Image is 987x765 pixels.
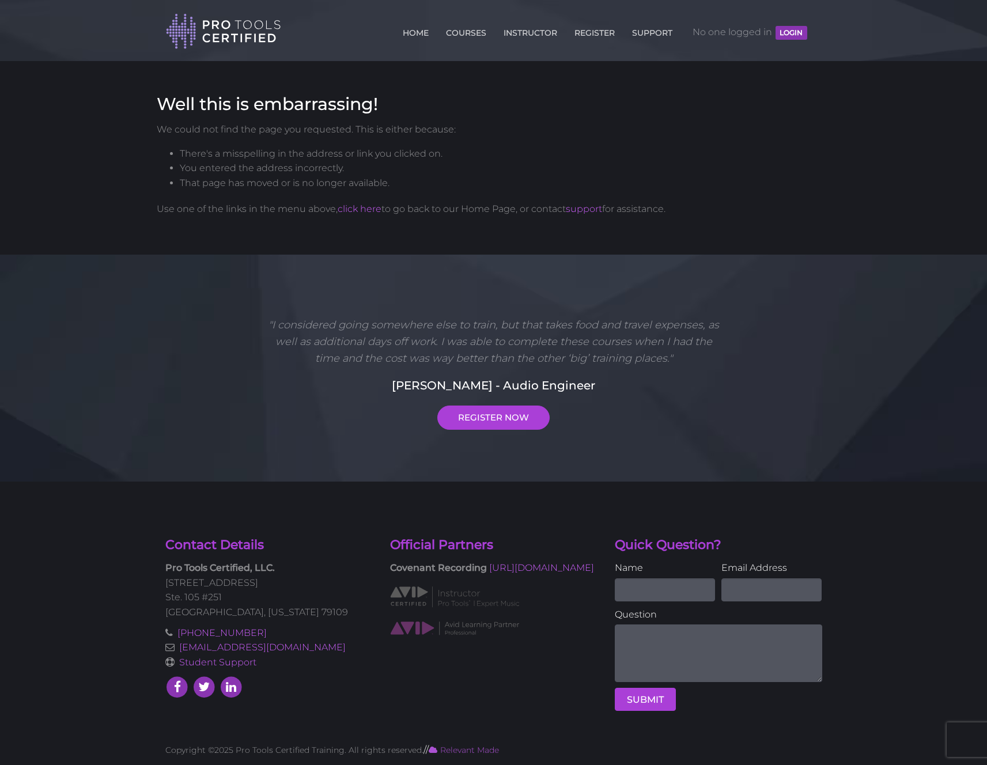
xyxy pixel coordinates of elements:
[693,15,807,50] span: No one logged in
[157,202,831,217] p: Use one of the links in the menu above, to go back to our Home Page, or contact for assistance.
[390,585,520,609] img: AVID Expert Instructor classification logo
[721,561,822,575] label: Email Address
[180,176,831,191] li: That page has moved or is no longer available.
[629,21,675,40] a: SUPPORT
[179,657,256,668] a: Student Support
[157,96,831,113] h2: Well this is embarrassing!
[437,406,550,430] a: REGISTER NOW
[390,562,487,573] strong: Covenant Recording
[429,745,499,755] a: Relevant Made
[180,161,831,176] li: You entered the address incorrectly.
[177,627,267,638] a: [PHONE_NUMBER]
[443,21,489,40] a: COURSES
[615,607,822,622] label: Question
[165,536,373,554] h4: Contact Details
[615,688,676,711] button: SUBMIT
[165,562,275,573] strong: Pro Tools Certified, LLC.
[165,561,373,619] p: [STREET_ADDRESS] Ste. 105 #251 [GEOGRAPHIC_DATA], [US_STATE] 79109
[157,743,831,758] div: //
[489,562,594,573] a: [URL][DOMAIN_NAME]
[338,203,381,214] a: click here
[166,13,281,50] img: Pro Tools Certified Logo
[390,536,598,554] h4: Official Partners
[615,561,715,575] label: Name
[165,377,822,394] h5: [PERSON_NAME] - Audio Engineer
[179,642,346,653] a: [EMAIL_ADDRESS][DOMAIN_NAME]
[165,745,423,755] span: Copyright ©2025 Pro Tools Certified Training. All rights reserved.
[157,122,831,137] p: We could not find the page you requested. This is either because:
[566,203,602,214] a: support
[180,146,831,161] li: There's a misspelling in the address or link you clicked on.
[390,620,520,636] img: AVID Learning Partner classification logo
[776,26,807,40] button: LOGIN
[264,317,724,366] p: "I considered going somewhere else to train, but that takes food and travel expenses, as well as ...
[400,21,432,40] a: HOME
[501,21,560,40] a: INSTRUCTOR
[572,21,618,40] a: REGISTER
[615,536,822,554] h4: Quick Question?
